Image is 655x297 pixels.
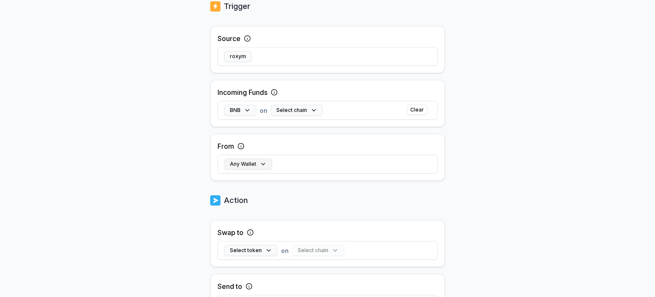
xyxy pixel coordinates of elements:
label: Swap to [217,227,243,238]
button: Select chain [271,105,323,116]
button: Any Wallet [224,159,272,170]
button: roxym [224,51,252,62]
p: Trigger [224,0,250,12]
span: on [260,106,267,115]
p: Action [224,194,248,206]
button: BNB [224,105,256,116]
label: Send to [217,281,242,291]
button: Select token [224,245,278,256]
label: Incoming Funds [217,87,267,97]
label: Source [217,33,241,44]
img: logo [210,194,220,206]
img: logo [210,0,220,12]
button: Clear [407,105,427,115]
span: on [281,246,289,255]
label: From [217,141,234,151]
